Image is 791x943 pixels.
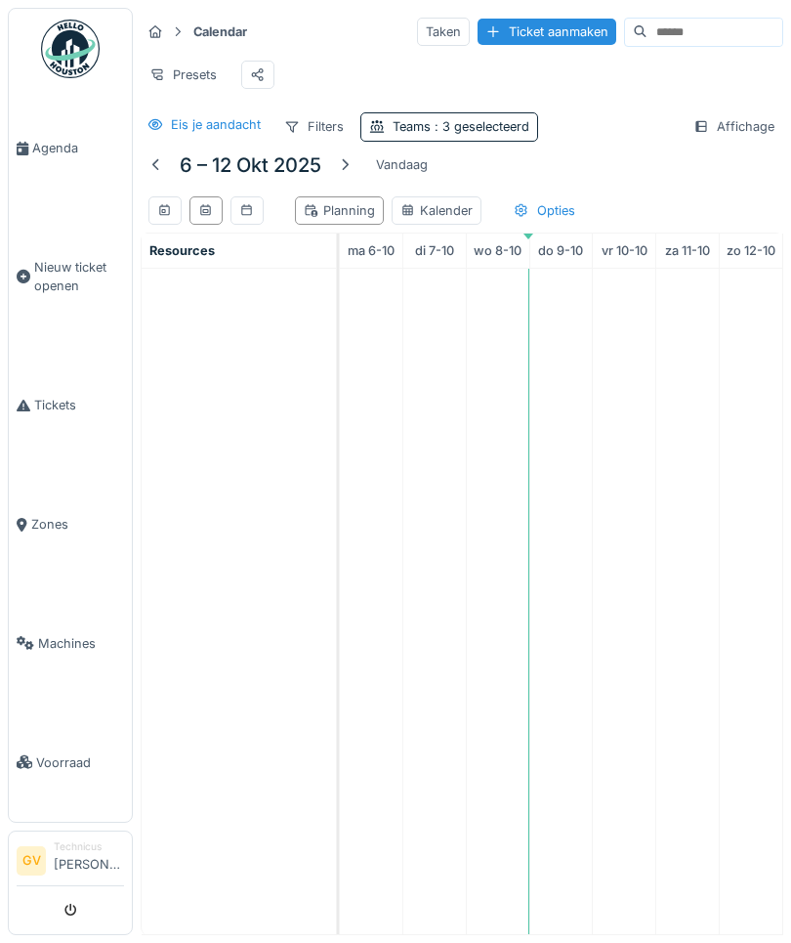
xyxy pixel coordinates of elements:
li: [PERSON_NAME] [54,839,124,881]
div: Affichage [685,112,783,141]
a: Agenda [9,89,132,208]
a: 11 oktober 2025 [660,237,715,264]
h5: 6 – 12 okt 2025 [180,153,321,177]
a: 6 oktober 2025 [343,237,399,264]
a: 10 oktober 2025 [597,237,652,264]
div: Opties [505,196,584,225]
div: Technicus [54,839,124,854]
li: GV [17,846,46,876]
div: Ticket aanmaken [478,19,616,45]
a: Nieuw ticket openen [9,208,132,346]
a: Voorraad [9,703,132,822]
span: Tickets [34,396,124,414]
div: Vandaag [368,151,436,178]
strong: Calendar [186,22,255,41]
span: : 3 geselecteerd [431,119,529,134]
a: GV Technicus[PERSON_NAME] [17,839,124,886]
a: 12 oktober 2025 [722,237,780,264]
div: Teams [393,117,529,136]
div: Presets [141,61,226,89]
div: Eis je aandacht [171,115,261,134]
span: Nieuw ticket openen [34,258,124,295]
div: Planning [304,201,375,220]
div: Kalender [400,201,473,220]
span: Machines [38,634,124,653]
a: Machines [9,584,132,704]
span: Resources [149,243,215,258]
img: Badge_color-CXgf-gQk.svg [41,20,100,78]
a: 7 oktober 2025 [410,237,459,264]
a: 8 oktober 2025 [469,237,526,264]
a: Tickets [9,346,132,465]
div: Taken [417,18,470,46]
span: Zones [31,515,124,534]
a: Zones [9,465,132,584]
span: Voorraad [36,753,124,772]
span: Agenda [32,139,124,157]
a: 9 oktober 2025 [533,237,588,264]
div: Filters [275,112,353,141]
